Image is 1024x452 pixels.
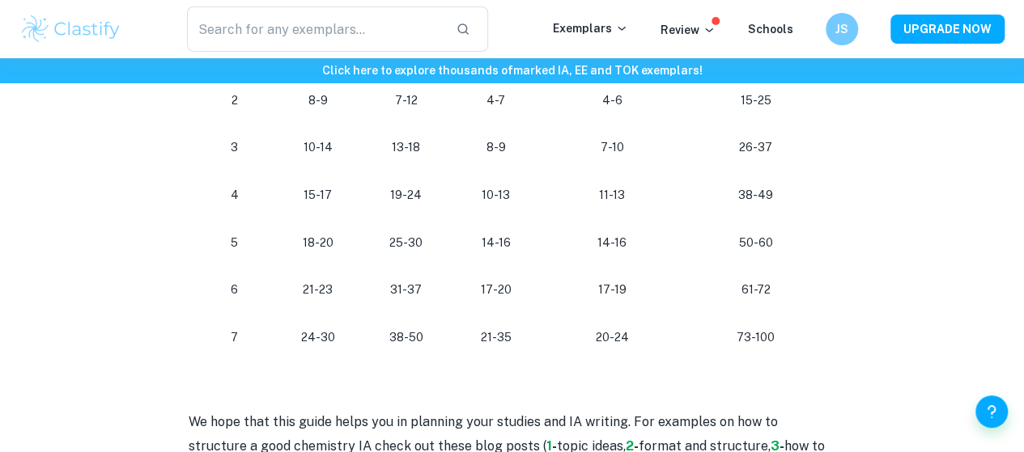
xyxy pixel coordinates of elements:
a: Schools [748,23,793,36]
p: 7-12 [374,90,438,112]
h6: JS [833,20,852,38]
p: 73-100 [695,327,817,349]
p: 3 [208,137,262,158]
p: 15-25 [695,90,817,112]
p: 8-9 [464,137,529,158]
p: 4-7 [464,90,529,112]
p: 21-35 [464,327,529,349]
p: 19-24 [374,184,438,206]
p: 61-72 [695,279,817,301]
p: 50-60 [695,232,817,254]
p: 38-50 [374,327,438,349]
p: 25-30 [374,232,438,254]
p: 10-14 [287,137,348,158]
p: 24-30 [287,327,348,349]
p: 2 [208,90,262,112]
h6: Click here to explore thousands of marked IA, EE and TOK exemplars ! [3,61,1021,79]
p: 5 [208,232,262,254]
input: Search for any exemplars... [187,6,443,52]
p: Exemplars [553,19,628,37]
p: 4-6 [554,90,669,112]
p: 7-10 [554,137,669,158]
img: Clastify logo [19,13,122,45]
p: 31-37 [374,279,438,301]
p: 8-9 [287,90,348,112]
p: 10-13 [464,184,529,206]
p: 38-49 [695,184,817,206]
p: 4 [208,184,262,206]
p: 15-17 [287,184,348,206]
p: 17-19 [554,279,669,301]
p: 18-20 [287,232,348,254]
p: 17-20 [464,279,529,301]
p: 14-16 [554,232,669,254]
p: 26-37 [695,137,817,158]
p: 14-16 [464,232,529,254]
p: 20-24 [554,327,669,349]
p: 21-23 [287,279,348,301]
button: JS [826,13,858,45]
button: UPGRADE NOW [890,15,1005,44]
p: 6 [208,279,262,301]
p: 7 [208,327,262,349]
button: Help and Feedback [975,395,1008,428]
p: 13-18 [374,137,438,158]
p: 11-13 [554,184,669,206]
p: Review [661,21,716,39]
